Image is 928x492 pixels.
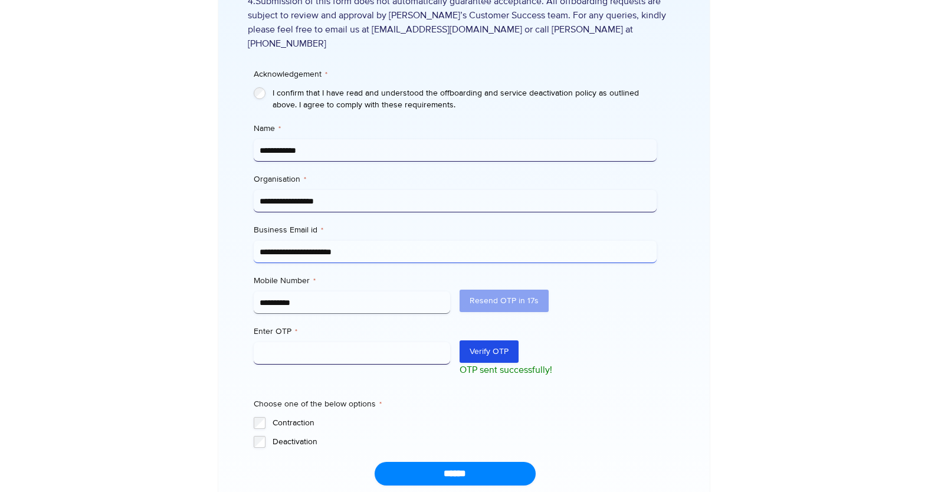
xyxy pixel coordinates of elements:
[460,340,519,363] button: Verify OTP
[273,417,657,429] label: Contraction
[273,436,657,448] label: Deactivation
[254,68,327,80] legend: Acknowledgement
[254,173,657,185] label: Organisation
[254,398,382,410] legend: Choose one of the below options
[254,326,451,337] label: Enter OTP
[273,87,657,111] label: I confirm that I have read and understood the offboarding and service deactivation policy as outl...
[460,290,549,312] button: Resend OTP in 17s
[254,224,657,236] label: Business Email id
[460,363,657,377] p: OTP sent successfully!
[254,123,657,135] label: Name
[254,275,451,287] label: Mobile Number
